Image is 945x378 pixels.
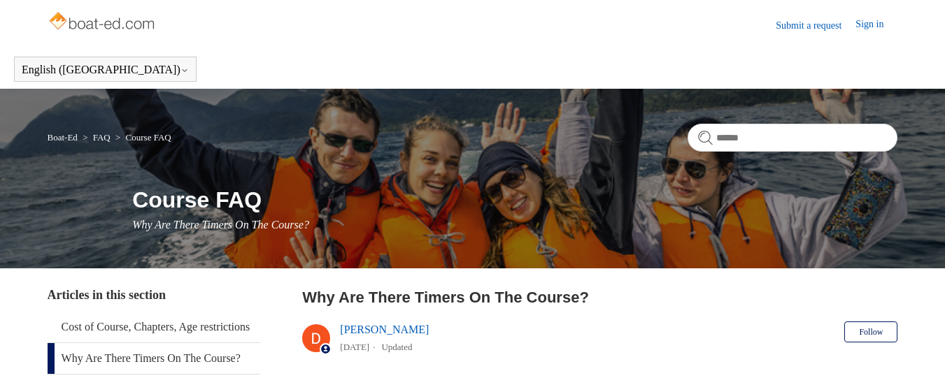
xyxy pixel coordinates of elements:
[340,324,429,335] a: [PERSON_NAME]
[909,342,945,378] div: Live chat
[126,132,171,143] a: Course FAQ
[381,342,412,352] li: Updated
[80,132,113,143] li: FAQ
[844,321,897,342] button: Follow Article
[93,132,111,143] a: FAQ
[688,124,897,152] input: Search
[302,286,897,309] h2: Why Are There Timers On The Course?
[48,288,166,302] span: Articles in this section
[48,312,260,342] a: Cost of Course, Chapters, Age restrictions
[48,132,78,143] a: Boat-Ed
[48,8,159,36] img: Boat-Ed Help Center home page
[48,132,80,143] li: Boat-Ed
[776,18,855,33] a: Submit a request
[132,183,897,217] h1: Course FAQ
[855,17,897,34] a: Sign in
[48,343,260,374] a: Why Are There Timers On The Course?
[22,64,189,76] button: English ([GEOGRAPHIC_DATA])
[340,342,369,352] time: 04/08/2025, 11:58
[113,132,171,143] li: Course FAQ
[132,219,309,231] span: Why Are There Timers On The Course?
